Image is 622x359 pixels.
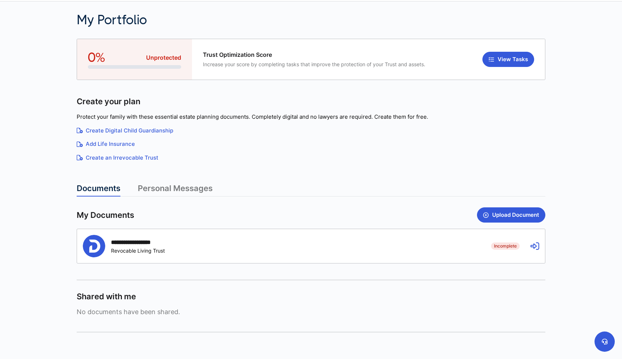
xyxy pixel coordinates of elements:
[111,248,165,254] div: Revocable Living Trust
[77,113,545,121] p: Protect your family with these essential estate planning documents. Completely digital and no law...
[77,140,545,148] a: Add Life Insurance
[491,242,520,250] span: Incomplete
[77,291,136,302] span: Shared with me
[138,183,213,197] a: Personal Messages
[77,96,140,107] span: Create your plan
[83,235,105,257] img: Person
[482,52,534,67] button: View Tasks
[477,207,545,223] button: Upload Document
[77,154,545,162] a: Create an Irrevocable Trust
[77,308,545,316] span: No documents have been shared.
[203,51,425,58] span: Trust Optimization Score
[77,127,545,135] a: Create Digital Child Guardianship
[88,50,105,65] span: 0%
[146,54,181,62] span: Unprotected
[77,12,424,28] h2: My Portfolio
[77,183,120,197] a: Documents
[203,61,425,67] span: Increase your score by completing tasks that improve the protection of your Trust and assets.
[77,210,134,220] span: My Documents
